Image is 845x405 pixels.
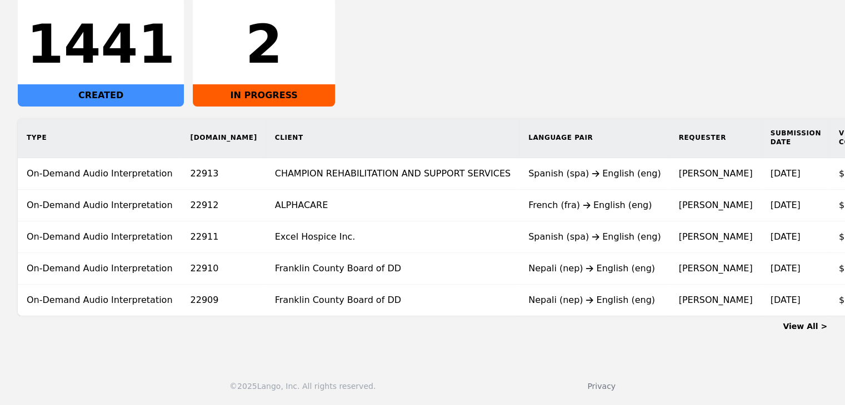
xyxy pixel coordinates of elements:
td: 22911 [182,221,266,253]
a: Privacy [587,382,616,391]
td: On-Demand Audio Interpretation [18,285,182,316]
td: [PERSON_NAME] [670,253,762,285]
time: [DATE] [770,295,800,305]
td: [PERSON_NAME] [670,158,762,190]
td: [PERSON_NAME] [670,285,762,316]
div: Nepali (nep) English (eng) [528,293,661,307]
th: Submission Date [761,118,829,158]
td: 22909 [182,285,266,316]
th: Client [266,118,519,158]
time: [DATE] [770,200,800,210]
th: Language Pair [519,118,670,158]
td: Franklin County Board of DD [266,285,519,316]
div: Spanish (spa) English (eng) [528,230,661,244]
time: [DATE] [770,168,800,179]
td: Franklin County Board of DD [266,253,519,285]
div: IN PROGRESS [193,84,335,107]
td: CHAMPION REHABILITATION AND SUPPORT SERVICES [266,158,519,190]
td: On-Demand Audio Interpretation [18,158,182,190]
div: Spanish (spa) English (eng) [528,167,661,180]
time: [DATE] [770,231,800,242]
a: View All > [783,322,827,331]
td: 22912 [182,190,266,221]
div: © 2025 Lango, Inc. All rights reserved. [229,381,376,392]
td: [PERSON_NAME] [670,221,762,253]
th: Type [18,118,182,158]
div: French (fra) English (eng) [528,199,661,212]
td: [PERSON_NAME] [670,190,762,221]
td: 22910 [182,253,266,285]
th: [DOMAIN_NAME] [182,118,266,158]
td: ALPHACARE [266,190,519,221]
td: On-Demand Audio Interpretation [18,253,182,285]
td: 22913 [182,158,266,190]
div: 2 [202,18,326,71]
div: CREATED [18,84,184,107]
td: On-Demand Audio Interpretation [18,221,182,253]
th: Requester [670,118,762,158]
td: Excel Hospice Inc. [266,221,519,253]
time: [DATE] [770,263,800,274]
td: On-Demand Audio Interpretation [18,190,182,221]
div: Nepali (nep) English (eng) [528,262,661,275]
div: 1441 [27,18,175,71]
